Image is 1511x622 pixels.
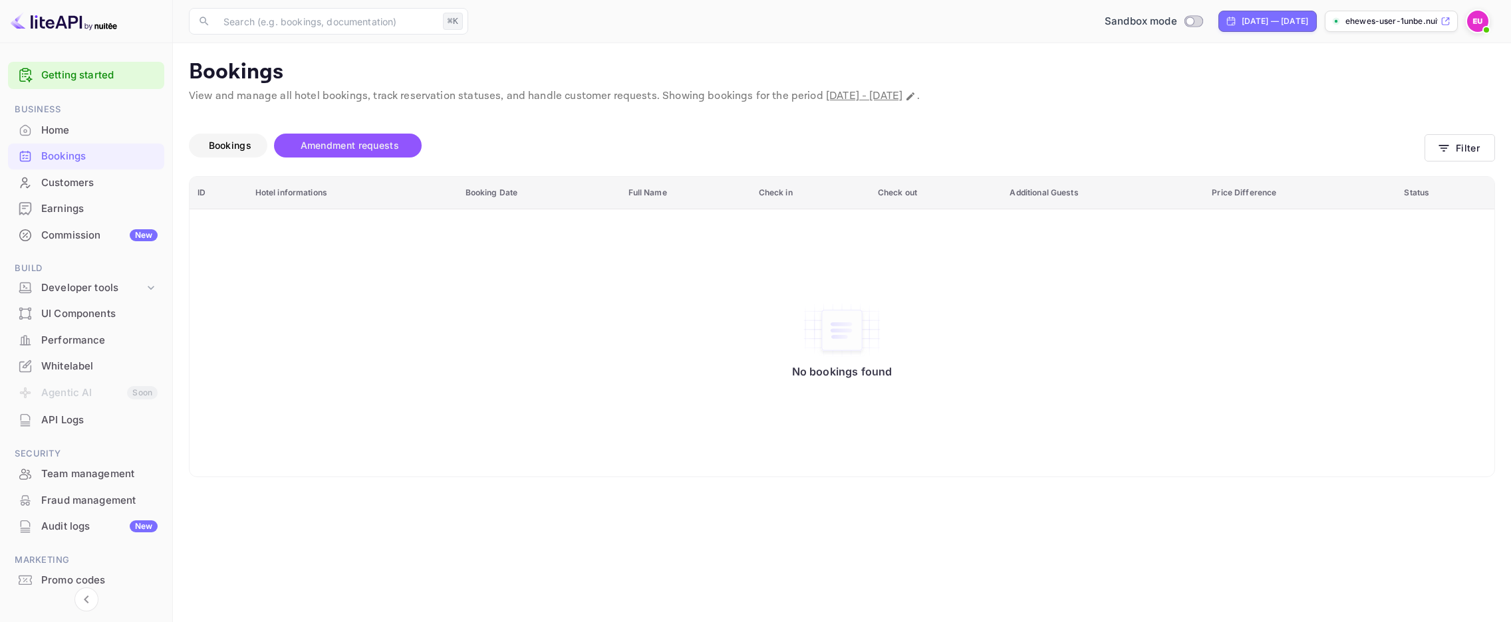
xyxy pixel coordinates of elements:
[41,175,158,191] div: Customers
[904,90,917,103] button: Change date range
[8,223,164,247] a: CommissionNew
[41,149,158,164] div: Bookings
[8,196,164,221] a: Earnings
[8,118,164,142] a: Home
[8,62,164,89] div: Getting started
[1105,14,1177,29] span: Sandbox mode
[41,573,158,588] div: Promo codes
[1002,177,1204,209] th: Additional Guests
[1204,177,1396,209] th: Price Difference
[11,11,117,32] img: LiteAPI logo
[8,328,164,352] a: Performance
[41,68,158,83] a: Getting started
[1099,14,1208,29] div: Switch to Production mode
[751,177,870,209] th: Check in
[8,170,164,196] div: Customers
[41,333,158,348] div: Performance
[8,170,164,195] a: Customers
[41,466,158,482] div: Team management
[130,229,158,241] div: New
[8,196,164,222] div: Earnings
[41,280,144,296] div: Developer tools
[1396,177,1494,209] th: Status
[190,177,1494,476] table: booking table
[8,407,164,433] div: API Logs
[8,118,164,144] div: Home
[190,177,247,209] th: ID
[620,177,751,209] th: Full Name
[1467,11,1488,32] img: Ehewes User
[130,520,158,532] div: New
[792,365,893,378] p: No bookings found
[8,488,164,514] div: Fraud management
[41,201,158,217] div: Earnings
[8,261,164,276] span: Build
[8,354,164,379] div: Whitelabel
[8,328,164,354] div: Performance
[8,223,164,249] div: CommissionNew
[189,59,1495,86] p: Bookings
[8,407,164,432] a: API Logs
[8,461,164,486] a: Team management
[41,123,158,138] div: Home
[8,568,164,593] div: Promo codes
[41,519,158,534] div: Audit logs
[41,413,158,428] div: API Logs
[8,144,164,168] a: Bookings
[247,177,458,209] th: Hotel informations
[8,488,164,512] a: Fraud management
[215,8,438,35] input: Search (e.g. bookings, documentation)
[189,134,1425,157] div: account-settings tabs
[8,354,164,378] a: Whitelabel
[189,88,1495,104] p: View and manage all hotel bookings, track reservation statuses, and handle customer requests. Sho...
[1425,134,1495,161] button: Filter
[8,276,164,300] div: Developer tools
[8,301,164,327] div: UI Components
[8,553,164,568] span: Marketing
[41,359,158,374] div: Whitelabel
[870,177,1002,209] th: Check out
[8,102,164,117] span: Business
[41,493,158,508] div: Fraud management
[8,447,164,461] span: Security
[8,514,164,540] div: Audit logsNew
[74,587,98,611] button: Collapse navigation
[458,177,620,209] th: Booking Date
[41,306,158,322] div: UI Components
[802,302,882,358] img: No bookings found
[443,13,463,30] div: ⌘K
[826,89,902,103] span: [DATE] - [DATE]
[1242,15,1308,27] div: [DATE] — [DATE]
[8,144,164,169] div: Bookings
[1345,15,1438,27] p: ehewes-user-1unbe.nuit...
[209,140,251,151] span: Bookings
[8,301,164,326] a: UI Components
[301,140,399,151] span: Amendment requests
[41,228,158,243] div: Commission
[8,514,164,538] a: Audit logsNew
[8,568,164,592] a: Promo codes
[8,461,164,487] div: Team management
